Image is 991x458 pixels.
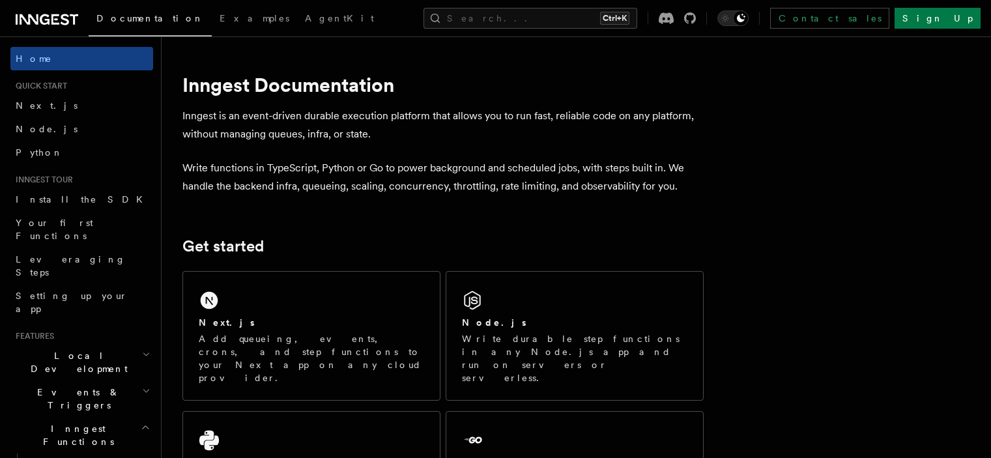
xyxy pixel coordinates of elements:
[16,52,52,65] span: Home
[10,141,153,164] a: Python
[182,271,440,401] a: Next.jsAdd queueing, events, crons, and step functions to your Next app on any cloud provider.
[199,332,424,384] p: Add queueing, events, crons, and step functions to your Next app on any cloud provider.
[10,349,142,375] span: Local Development
[10,344,153,380] button: Local Development
[16,100,78,111] span: Next.js
[16,254,126,278] span: Leveraging Steps
[182,237,264,255] a: Get started
[10,47,153,70] a: Home
[16,291,128,314] span: Setting up your app
[10,386,142,412] span: Events & Triggers
[895,8,981,29] a: Sign Up
[10,188,153,211] a: Install the SDK
[10,175,73,185] span: Inngest tour
[10,211,153,248] a: Your first Functions
[96,13,204,23] span: Documentation
[182,107,704,143] p: Inngest is an event-driven durable execution platform that allows you to run fast, reliable code ...
[10,422,141,448] span: Inngest Functions
[182,159,704,195] p: Write functions in TypeScript, Python or Go to power background and scheduled jobs, with steps bu...
[16,218,93,241] span: Your first Functions
[10,248,153,284] a: Leveraging Steps
[10,380,153,417] button: Events & Triggers
[199,316,255,329] h2: Next.js
[717,10,749,26] button: Toggle dark mode
[10,81,67,91] span: Quick start
[462,332,687,384] p: Write durable step functions in any Node.js app and run on servers or serverless.
[16,194,151,205] span: Install the SDK
[305,13,374,23] span: AgentKit
[16,124,78,134] span: Node.js
[10,331,54,341] span: Features
[10,117,153,141] a: Node.js
[297,4,382,35] a: AgentKit
[10,94,153,117] a: Next.js
[16,147,63,158] span: Python
[10,417,153,453] button: Inngest Functions
[220,13,289,23] span: Examples
[212,4,297,35] a: Examples
[10,284,153,321] a: Setting up your app
[600,12,629,25] kbd: Ctrl+K
[89,4,212,36] a: Documentation
[462,316,526,329] h2: Node.js
[182,73,704,96] h1: Inngest Documentation
[446,271,704,401] a: Node.jsWrite durable step functions in any Node.js app and run on servers or serverless.
[770,8,889,29] a: Contact sales
[424,8,637,29] button: Search...Ctrl+K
